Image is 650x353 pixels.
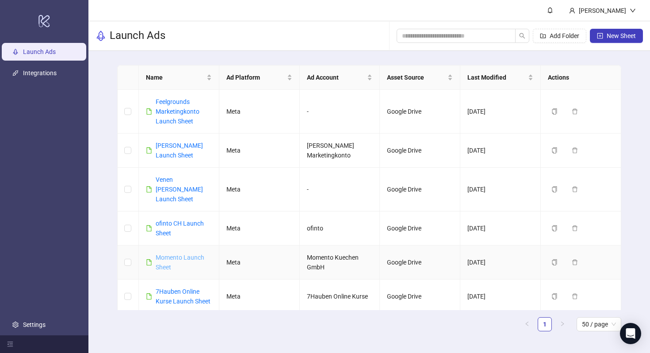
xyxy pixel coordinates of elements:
td: Google Drive [380,168,460,211]
button: Add Folder [533,29,586,43]
h3: Launch Ads [110,29,165,43]
a: Launch Ads [23,48,56,55]
span: menu-fold [7,341,13,347]
span: delete [572,293,578,299]
a: 7Hauben Online Kurse Launch Sheet [156,288,210,305]
span: file [146,259,152,265]
td: [DATE] [460,168,541,211]
span: file [146,147,152,153]
span: file [146,186,152,192]
span: right [560,321,565,326]
span: delete [572,259,578,265]
span: copy [551,186,558,192]
span: user [569,8,575,14]
button: left [520,317,534,331]
span: copy [551,108,558,115]
span: left [524,321,530,326]
span: Ad Account [307,73,366,82]
span: file [146,108,152,115]
li: 1 [538,317,552,331]
span: delete [572,186,578,192]
div: [PERSON_NAME] [575,6,630,15]
span: Name [146,73,205,82]
span: folder-add [540,33,546,39]
span: search [519,33,525,39]
td: [PERSON_NAME] Marketingkonto [300,134,380,168]
div: Open Intercom Messenger [620,323,641,344]
span: New Sheet [607,32,636,39]
td: Momento Kuechen GmbH [300,246,380,280]
th: Last Modified [460,65,541,90]
span: delete [572,108,578,115]
td: - [300,90,380,134]
td: Google Drive [380,211,460,246]
td: Meta [219,280,300,314]
a: Integrations [23,69,57,77]
a: Venen [PERSON_NAME] Launch Sheet [156,176,203,203]
span: Add Folder [550,32,579,39]
span: bell [547,7,553,13]
th: Name [139,65,219,90]
span: copy [551,259,558,265]
span: file [146,225,152,231]
td: Meta [219,90,300,134]
th: Ad Platform [219,65,300,90]
a: ofinto CH Launch Sheet [156,220,204,237]
span: copy [551,293,558,299]
a: 1 [538,318,551,331]
td: 7Hauben Online Kurse [300,280,380,314]
td: [DATE] [460,134,541,168]
span: rocket [96,31,106,41]
span: Last Modified [467,73,526,82]
td: ofinto [300,211,380,246]
span: delete [572,147,578,153]
div: Page Size [577,317,621,331]
span: 50 / page [582,318,616,331]
td: Meta [219,134,300,168]
span: copy [551,225,558,231]
th: Actions [541,65,621,90]
a: [PERSON_NAME] Launch Sheet [156,142,203,159]
span: plus-square [597,33,603,39]
td: Google Drive [380,90,460,134]
span: file [146,293,152,299]
td: Meta [219,211,300,246]
th: Asset Source [380,65,460,90]
th: Ad Account [300,65,380,90]
td: Google Drive [380,246,460,280]
li: Next Page [555,317,570,331]
span: down [630,8,636,14]
td: Google Drive [380,280,460,314]
td: - [300,168,380,211]
button: right [555,317,570,331]
a: Feelgrounds Marketingkonto Launch Sheet [156,98,199,125]
td: Meta [219,168,300,211]
span: Asset Source [387,73,446,82]
a: Momento Launch Sheet [156,254,204,271]
td: Meta [219,246,300,280]
span: delete [572,225,578,231]
li: Previous Page [520,317,534,331]
a: Settings [23,321,46,328]
td: [DATE] [460,246,541,280]
td: [DATE] [460,280,541,314]
span: copy [551,147,558,153]
button: New Sheet [590,29,643,43]
td: [DATE] [460,90,541,134]
td: Google Drive [380,134,460,168]
td: [DATE] [460,211,541,246]
span: Ad Platform [226,73,285,82]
